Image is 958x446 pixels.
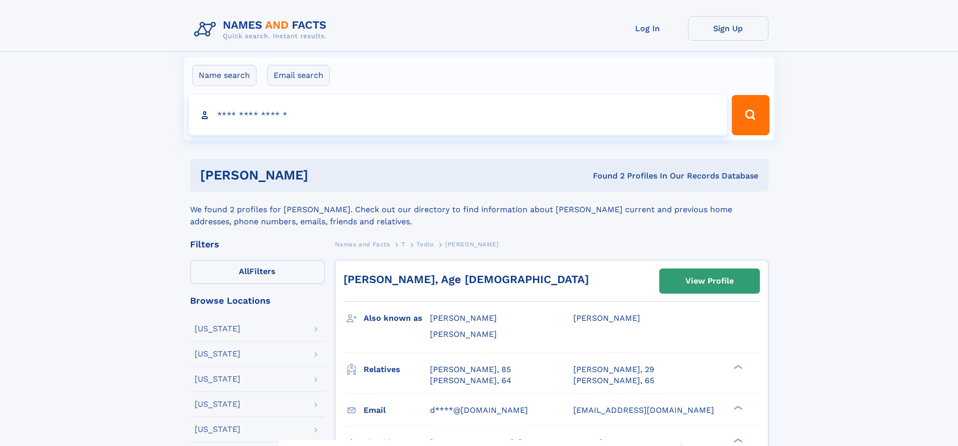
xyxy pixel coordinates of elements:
a: [PERSON_NAME], 65 [573,375,654,386]
h3: Relatives [364,361,430,378]
a: [PERSON_NAME], 85 [430,364,511,375]
div: [US_STATE] [195,325,240,333]
a: [PERSON_NAME], Age [DEMOGRAPHIC_DATA] [343,273,589,286]
div: We found 2 profiles for [PERSON_NAME]. Check out our directory to find information about [PERSON_... [190,192,768,228]
span: [PERSON_NAME] [445,241,499,248]
label: Email search [267,65,330,86]
input: search input [189,95,728,135]
span: All [239,266,249,276]
div: [US_STATE] [195,375,240,383]
img: Logo Names and Facts [190,16,335,43]
button: Search Button [732,95,769,135]
h1: [PERSON_NAME] [200,169,451,182]
div: ❯ [731,364,743,370]
div: ❯ [731,404,743,411]
h3: Email [364,402,430,419]
a: [PERSON_NAME], 29 [573,364,654,375]
span: Tedio [416,241,433,248]
div: [US_STATE] [195,400,240,408]
a: Names and Facts [335,238,390,250]
a: T [401,238,405,250]
div: [US_STATE] [195,350,240,358]
label: Filters [190,260,325,284]
label: Name search [192,65,256,86]
a: View Profile [660,269,759,293]
div: Browse Locations [190,296,325,305]
a: Log In [607,16,688,41]
h3: Also known as [364,310,430,327]
div: Filters [190,240,325,249]
span: [PERSON_NAME] [430,313,497,323]
div: [US_STATE] [195,425,240,433]
a: Sign Up [688,16,768,41]
div: ❯ [731,437,743,443]
span: T [401,241,405,248]
span: [PERSON_NAME] [573,313,640,323]
a: [PERSON_NAME], 64 [430,375,511,386]
a: Tedio [416,238,433,250]
div: Found 2 Profiles In Our Records Database [451,170,758,182]
span: [EMAIL_ADDRESS][DOMAIN_NAME] [573,405,714,415]
span: [PERSON_NAME] [430,329,497,339]
div: View Profile [685,270,734,293]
